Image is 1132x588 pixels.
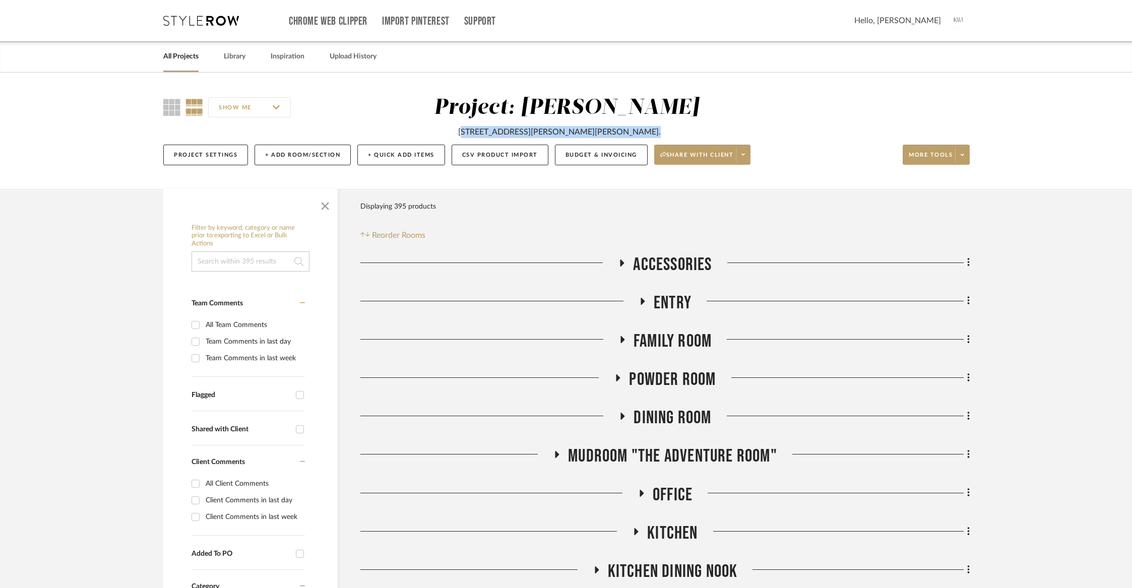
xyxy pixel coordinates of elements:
button: Close [315,194,335,214]
a: Library [224,50,245,63]
input: Search within 395 results [192,251,309,272]
span: Reorder Rooms [372,229,425,241]
a: Chrome Web Clipper [289,17,367,26]
div: Added To PO [192,550,291,558]
a: Import Pinterest [382,17,450,26]
span: Office [653,484,693,506]
div: All Client Comments [206,476,302,492]
div: Client Comments in last day [206,492,302,508]
a: Inspiration [271,50,304,63]
a: Support [464,17,496,26]
a: Upload History [330,50,376,63]
span: Share with client [660,151,734,166]
span: Team Comments [192,300,243,307]
div: [STREET_ADDRESS][PERSON_NAME][PERSON_NAME]. [458,126,661,138]
img: avatar [949,10,970,31]
h6: Filter by keyword, category or name prior to exporting to Excel or Bulk Actions [192,224,309,248]
div: Displaying 395 products [360,197,436,217]
span: Mudroom "The Adventure Room" [568,445,777,467]
span: Kitchen Dining Nook [608,561,738,582]
span: Hello, [PERSON_NAME] [854,15,941,27]
span: Client Comments [192,459,245,466]
div: Shared with Client [192,425,291,434]
button: CSV Product Import [452,145,548,165]
a: All Projects [163,50,199,63]
button: Reorder Rooms [360,229,425,241]
button: + Quick Add Items [357,145,445,165]
span: Dining Room [634,407,711,429]
div: Project: [PERSON_NAME] [434,97,699,118]
span: Family Room [634,331,712,352]
div: Team Comments in last day [206,334,302,350]
button: Budget & Invoicing [555,145,648,165]
div: Client Comments in last week [206,509,302,525]
button: More tools [903,145,970,165]
span: More tools [909,151,953,166]
button: + Add Room/Section [255,145,351,165]
span: Powder Room [629,369,716,390]
button: Project Settings [163,145,248,165]
div: Team Comments in last week [206,350,302,366]
span: Entry [654,292,691,314]
span: Kitchen [647,522,698,544]
div: Flagged [192,391,291,400]
span: Accessories [633,254,712,276]
button: Share with client [654,145,751,165]
div: All Team Comments [206,317,302,333]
